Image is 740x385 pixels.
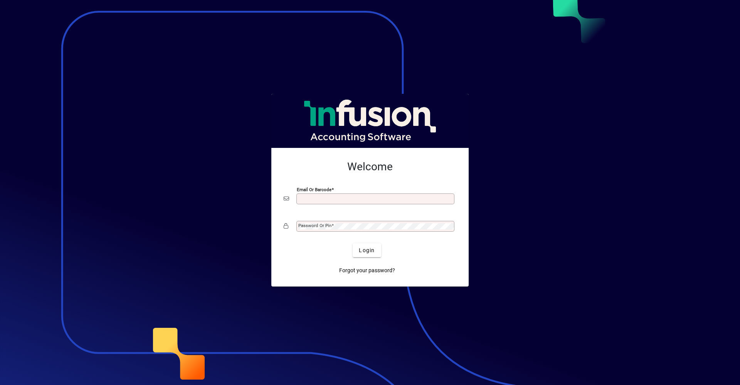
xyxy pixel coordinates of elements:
[297,187,331,192] mat-label: Email or Barcode
[336,263,398,277] a: Forgot your password?
[339,266,395,275] span: Forgot your password?
[353,243,381,257] button: Login
[359,246,375,254] span: Login
[284,160,456,173] h2: Welcome
[298,223,331,228] mat-label: Password or Pin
